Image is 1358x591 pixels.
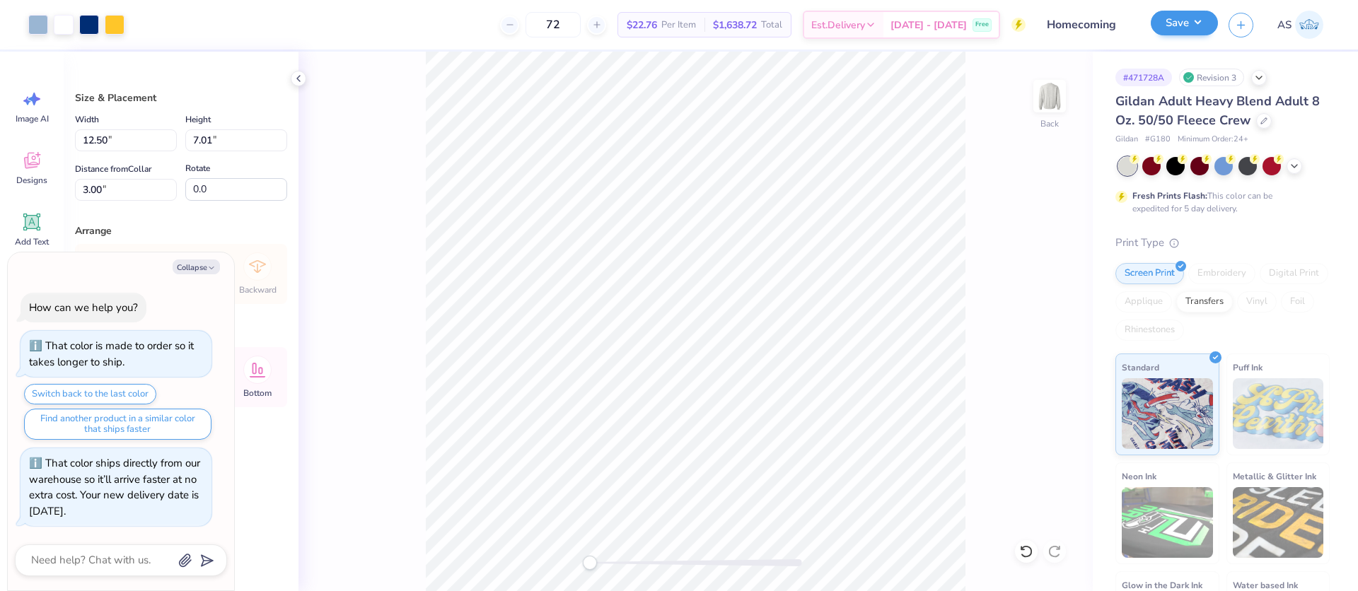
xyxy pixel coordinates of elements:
div: Embroidery [1188,263,1255,284]
span: AS [1277,17,1292,33]
span: Add Text [15,236,49,247]
span: Bottom [243,387,272,399]
span: Gildan [1115,134,1138,146]
label: Width [75,111,99,128]
button: Switch back to the last color [24,384,156,404]
div: Print Type [1115,235,1330,251]
div: Rhinestones [1115,320,1184,341]
img: Puff Ink [1233,378,1324,449]
span: Free [975,20,989,30]
div: How can we help you? [29,300,138,315]
div: Revision 3 [1179,69,1244,86]
input: Untitled Design [1036,11,1140,39]
div: Arrange [75,223,287,238]
div: Accessibility label [583,556,597,570]
span: [DATE] - [DATE] [890,18,967,33]
span: Metallic & Glitter Ink [1233,469,1316,484]
span: Gildan Adult Heavy Blend Adult 8 Oz. 50/50 Fleece Crew [1115,93,1320,129]
div: Transfers [1176,291,1233,312]
img: Akshay Singh [1295,11,1323,39]
button: Collapse [173,259,220,274]
img: Neon Ink [1122,487,1213,558]
span: Minimum Order: 24 + [1178,134,1248,146]
div: # 471728A [1115,69,1172,86]
label: Distance from Collar [75,160,151,177]
span: Neon Ink [1122,469,1156,484]
span: Total [761,18,782,33]
div: Digital Print [1260,263,1328,284]
a: AS [1271,11,1330,39]
span: # G180 [1145,134,1171,146]
div: That color ships directly from our warehouse so it’ll arrive faster at no extra cost. Your new de... [29,456,200,518]
div: This color can be expedited for 5 day delivery. [1132,189,1306,215]
span: Image AI [16,113,49,124]
div: Vinyl [1237,291,1277,312]
img: Metallic & Glitter Ink [1233,487,1324,558]
span: Designs [16,175,47,186]
div: Size & Placement [75,90,287,105]
label: Height [185,111,211,128]
button: Save [1151,11,1218,35]
span: $1,638.72 [713,18,757,33]
img: Back [1035,82,1064,110]
div: Screen Print [1115,263,1184,284]
span: Per Item [661,18,696,33]
strong: Fresh Prints Flash: [1132,190,1207,201]
img: Standard [1122,378,1213,449]
span: $22.76 [627,18,657,33]
label: Rotate [185,160,210,177]
div: Foil [1281,291,1314,312]
div: That color is made to order so it takes longer to ship. [29,339,194,369]
span: Puff Ink [1233,360,1263,375]
span: Standard [1122,360,1159,375]
div: Applique [1115,291,1172,312]
input: – – [526,12,581,37]
button: Find another product in a similar color that ships faster [24,409,211,440]
span: Est. Delivery [811,18,865,33]
div: Back [1040,117,1059,130]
